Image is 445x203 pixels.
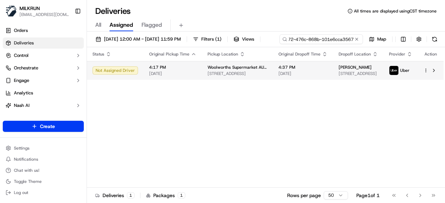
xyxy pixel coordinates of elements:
span: Original Pickup Time [149,51,189,57]
span: Orders [14,27,28,34]
input: Type to search [280,34,363,44]
div: 1 [127,192,135,198]
p: Rows per page [287,192,321,199]
a: Product Catalog [3,112,84,124]
button: Notifications [3,154,84,164]
button: Refresh [430,34,439,44]
span: All [95,21,101,29]
button: MILKRUN [19,5,40,12]
span: Product Catalog [14,115,47,121]
div: Packages [146,192,185,199]
span: 4:17 PM [149,65,196,70]
button: Chat with us! [3,166,84,175]
button: Filters(1) [190,34,225,44]
span: ( 1 ) [215,36,221,42]
span: Notifications [14,157,38,162]
button: [DATE] 12:00 AM - [DATE] 11:59 PM [92,34,184,44]
span: [DATE] [278,71,327,76]
button: MILKRUNMILKRUN[EMAIL_ADDRESS][DOMAIN_NAME] [3,3,72,19]
span: Analytics [14,90,33,96]
img: uber-new-logo.jpeg [389,66,398,75]
button: Map [366,34,389,44]
span: Chat with us! [14,168,39,173]
div: Page 1 of 1 [356,192,380,199]
div: 1 [178,192,185,198]
span: Log out [14,190,28,195]
span: Toggle Theme [14,179,42,184]
span: Original Dropoff Time [278,51,321,57]
button: Create [3,121,84,132]
button: Log out [3,188,84,197]
button: Toggle Theme [3,177,84,186]
span: All times are displayed using CST timezone [354,8,437,14]
span: [PERSON_NAME] [339,65,372,70]
span: Deliveries [14,40,34,46]
span: Create [40,123,55,130]
span: Flagged [141,21,162,29]
div: Action [423,51,438,57]
span: Provider [389,51,405,57]
span: Filters [201,36,221,42]
span: Status [92,51,104,57]
button: Orchestrate [3,62,84,74]
button: Nash AI [3,100,84,111]
button: Settings [3,143,84,153]
span: [DATE] [149,71,196,76]
a: Orders [3,25,84,36]
span: Assigned [110,21,133,29]
span: [DATE] 12:00 AM - [DATE] 11:59 PM [104,36,181,42]
div: Deliveries [95,192,135,199]
a: Analytics [3,87,84,99]
a: Deliveries [3,37,84,49]
span: Woolworths Supermarket AU - [GEOGRAPHIC_DATA] [208,65,267,70]
span: Nash AI [14,102,30,109]
h1: Deliveries [95,6,131,17]
span: 4:37 PM [278,65,327,70]
span: Uber [400,68,410,73]
span: Views [242,36,254,42]
span: Control [14,52,29,59]
button: Control [3,50,84,61]
button: Views [230,34,257,44]
span: Map [377,36,386,42]
img: MILKRUN [6,6,17,17]
span: Dropoff Location [339,51,371,57]
button: Engage [3,75,84,86]
span: Orchestrate [14,65,38,71]
span: [STREET_ADDRESS] [339,71,378,76]
span: Pickup Location [208,51,238,57]
button: [EMAIL_ADDRESS][DOMAIN_NAME] [19,12,69,17]
span: Settings [14,145,30,151]
span: [STREET_ADDRESS] [208,71,267,76]
span: Engage [14,77,29,84]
